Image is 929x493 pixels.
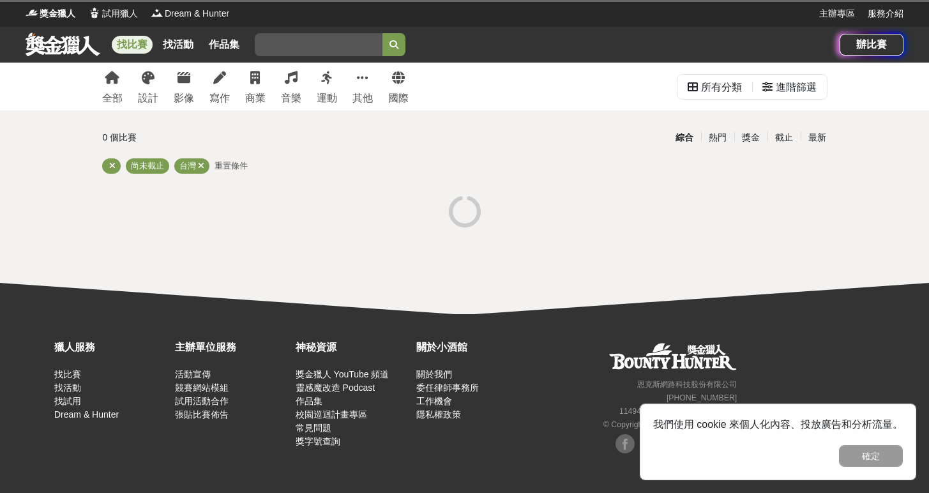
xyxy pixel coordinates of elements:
[637,380,737,389] small: 恩克斯網路科技股份有限公司
[26,7,75,20] a: Logo獎金獵人
[296,396,322,406] a: 作品集
[281,63,301,110] a: 音樂
[296,409,367,420] a: 校園巡迴計畫專區
[701,126,734,149] div: 熱門
[416,409,461,420] a: 隱私權政策
[352,63,373,110] a: 其他
[840,34,903,56] a: 辦比賽
[158,36,199,54] a: 找活動
[352,91,373,106] div: 其他
[102,91,123,106] div: 全部
[416,340,531,355] div: 關於小酒館
[54,340,169,355] div: 獵人服務
[388,91,409,106] div: 國際
[174,63,194,110] a: 影像
[317,91,337,106] div: 運動
[619,407,737,416] small: 11494 [STREET_ADDRESS] 3 樓
[131,161,164,171] span: 尚未截止
[151,6,163,19] img: Logo
[175,409,229,420] a: 張貼比賽佈告
[54,409,119,420] a: Dream & Hunter
[103,126,344,149] div: 0 個比賽
[616,434,635,453] img: Facebook
[102,63,123,110] a: 全部
[209,91,230,106] div: 寫作
[209,63,230,110] a: 寫作
[88,7,138,20] a: Logo試用獵人
[317,63,337,110] a: 運動
[54,383,81,393] a: 找活動
[174,91,194,106] div: 影像
[26,6,38,19] img: Logo
[653,419,903,430] span: 我們使用 cookie 來個人化內容、投放廣告和分析流量。
[112,36,153,54] a: 找比賽
[54,396,81,406] a: 找試用
[138,91,158,106] div: 設計
[215,161,248,171] span: 重置條件
[296,436,340,446] a: 獎字號查詢
[388,63,409,110] a: 國際
[175,396,229,406] a: 試用活動合作
[667,393,737,402] small: [PHONE_NUMBER]
[88,6,101,19] img: Logo
[296,340,410,355] div: 神秘資源
[296,383,375,393] a: 靈感魔改造 Podcast
[281,91,301,106] div: 音樂
[734,126,767,149] div: 獎金
[776,75,817,100] div: 進階篩選
[40,7,75,20] span: 獎金獵人
[416,383,479,393] a: 委任律師事務所
[801,126,834,149] div: 最新
[416,369,452,379] a: 關於我們
[603,420,737,429] small: © Copyright 2025 . All Rights Reserved.
[175,383,229,393] a: 競賽網站模組
[701,75,742,100] div: 所有分類
[54,369,81,379] a: 找比賽
[175,369,211,379] a: 活動宣傳
[138,63,158,110] a: 設計
[767,126,801,149] div: 截止
[296,423,331,433] a: 常見問題
[245,91,266,106] div: 商業
[668,126,701,149] div: 綜合
[819,7,855,20] a: 主辦專區
[868,7,903,20] a: 服務介紹
[175,340,289,355] div: 主辦單位服務
[204,36,245,54] a: 作品集
[296,369,389,379] a: 獎金獵人 YouTube 頻道
[179,161,196,171] span: 台灣
[416,396,452,406] a: 工作機會
[839,445,903,467] button: 確定
[102,7,138,20] span: 試用獵人
[165,7,229,20] span: Dream & Hunter
[151,7,229,20] a: LogoDream & Hunter
[245,63,266,110] a: 商業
